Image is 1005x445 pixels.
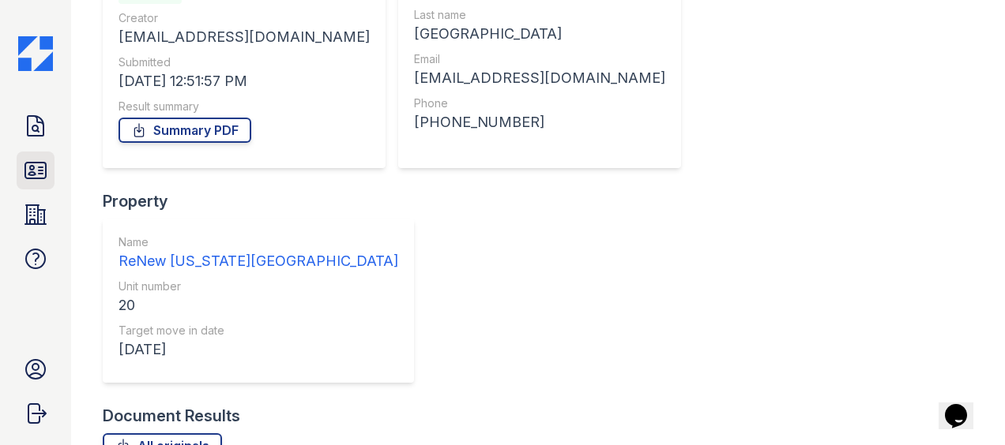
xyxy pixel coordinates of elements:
div: [DATE] [119,338,398,361]
a: Name ReNew [US_STATE][GEOGRAPHIC_DATA] [119,234,398,272]
div: Name [119,234,398,250]
div: Result summary [119,99,370,114]
div: Phone [414,95,665,111]
div: [EMAIL_ADDRESS][DOMAIN_NAME] [119,26,370,48]
div: [DATE] 12:51:57 PM [119,70,370,92]
div: [GEOGRAPHIC_DATA] [414,23,665,45]
div: Unit number [119,279,398,294]
div: Property [103,190,427,212]
div: [EMAIL_ADDRESS][DOMAIN_NAME] [414,67,665,89]
div: Target move in date [119,323,398,338]
div: 20 [119,294,398,316]
iframe: chat widget [939,382,989,429]
div: Email [414,51,665,67]
a: Summary PDF [119,118,251,143]
img: CE_Icon_Blue-c292c112584629df590d857e76928e9f676e5b41ef8f769ba2f05ee15b207248.png [18,36,53,71]
div: Creator [119,10,370,26]
div: Last name [414,7,665,23]
div: Document Results [103,405,240,427]
div: [PHONE_NUMBER] [414,111,665,133]
div: Submitted [119,54,370,70]
div: ReNew [US_STATE][GEOGRAPHIC_DATA] [119,250,398,272]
